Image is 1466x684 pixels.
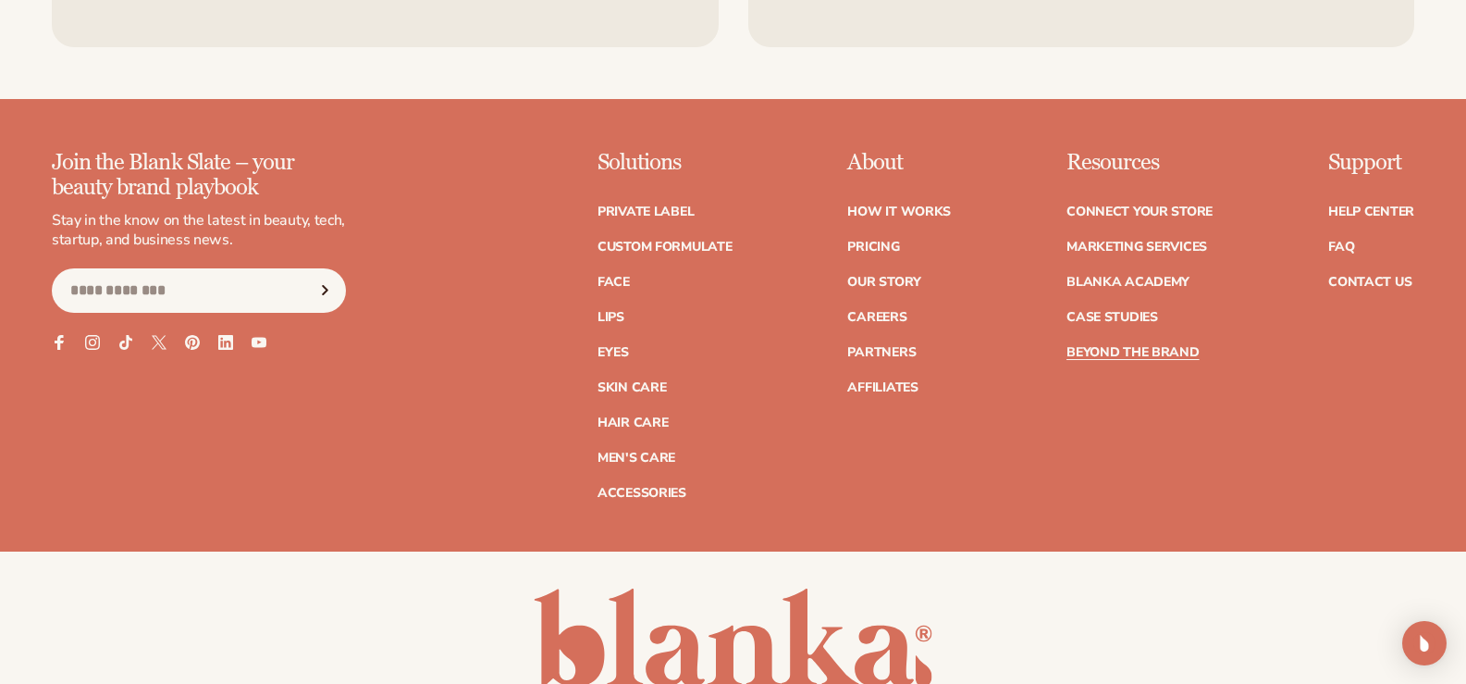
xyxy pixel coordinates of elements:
a: Private label [597,205,694,218]
a: Accessories [597,487,686,500]
a: How It Works [847,205,951,218]
button: Subscribe [304,268,345,313]
a: Beyond the brand [1066,346,1200,359]
a: Men's Care [597,452,675,465]
a: Blanka Academy [1066,276,1189,289]
a: Affiliates [847,381,918,394]
a: Lips [597,311,624,324]
a: Face [597,276,630,289]
a: Skin Care [597,381,666,394]
a: Pricing [847,241,899,254]
a: Custom formulate [597,241,733,254]
p: Support [1328,151,1414,175]
p: Solutions [597,151,733,175]
a: Connect your store [1066,205,1213,218]
a: Contact Us [1328,276,1411,289]
p: Join the Blank Slate – your beauty brand playbook [52,151,346,200]
a: Marketing services [1066,241,1207,254]
p: About [847,151,951,175]
p: Resources [1066,151,1213,175]
div: Open Intercom Messenger [1402,621,1447,665]
a: Partners [847,346,916,359]
a: Our Story [847,276,920,289]
a: Help Center [1328,205,1414,218]
a: Case Studies [1066,311,1158,324]
p: Stay in the know on the latest in beauty, tech, startup, and business news. [52,211,346,250]
a: Hair Care [597,417,668,429]
a: FAQ [1328,241,1354,254]
a: Careers [847,311,906,324]
a: Eyes [597,346,629,359]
